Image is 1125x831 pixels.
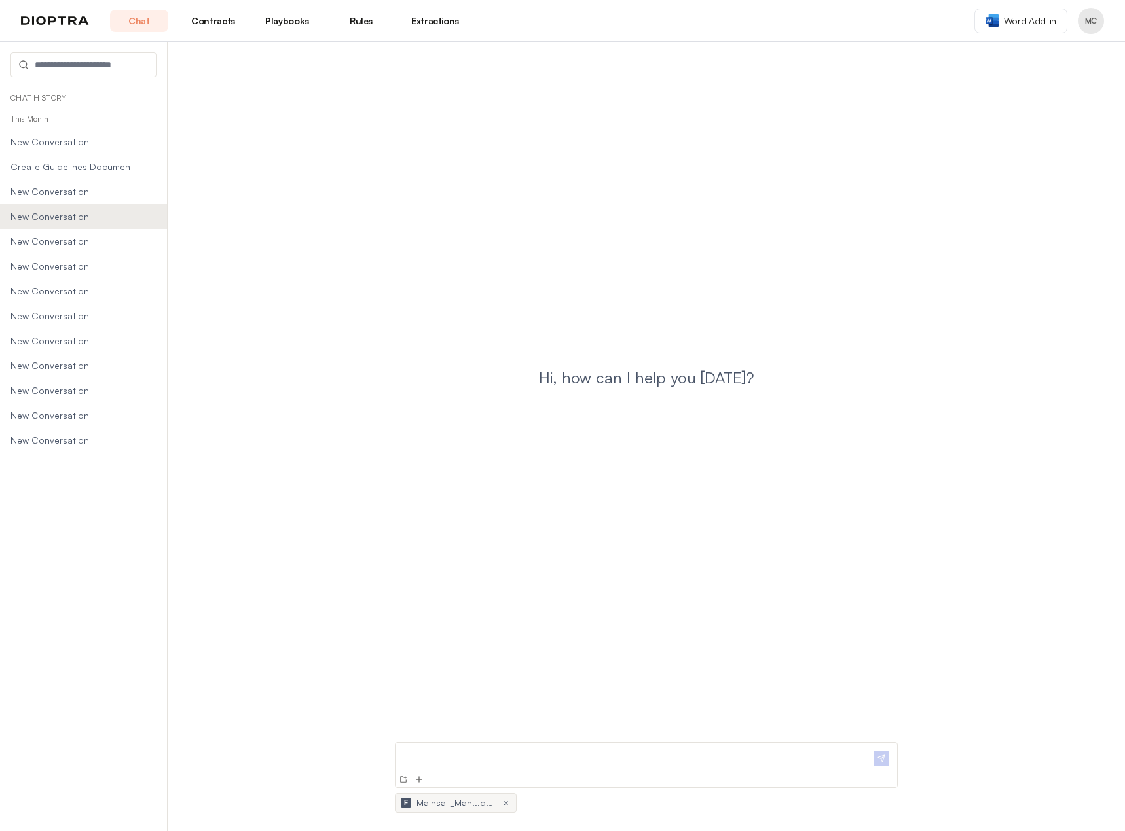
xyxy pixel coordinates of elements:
span: Create Guidelines Document [10,160,142,173]
span: New Conversation [10,285,142,298]
img: New Conversation [398,774,409,785]
span: Mainsail_Man...docx [416,796,495,809]
span: New Conversation [10,409,142,422]
p: Chat History [10,93,157,103]
span: New Conversation [10,434,142,447]
span: New Conversation [10,210,142,223]
a: Chat [110,10,168,32]
a: Playbooks [258,10,316,32]
button: Profile menu [1078,8,1104,34]
button: × [500,798,511,808]
a: Contracts [184,10,242,32]
a: Rules [332,10,390,32]
span: New Conversation [10,334,142,347]
a: Word Add-in [974,9,1067,33]
span: New Conversation [10,135,142,149]
button: Add Files [413,773,426,786]
span: New Conversation [10,260,142,273]
img: Send [874,751,889,766]
img: Add Files [414,774,424,785]
span: New Conversation [10,384,142,397]
img: logo [21,16,89,26]
span: F [404,798,408,808]
button: New Conversation [397,773,410,786]
img: word [986,14,999,27]
a: Extractions [406,10,464,32]
h1: Hi, how can I help you [DATE]? [539,367,754,388]
span: New Conversation [10,185,142,198]
span: New Conversation [10,359,142,372]
span: New Conversation [10,235,142,248]
span: New Conversation [10,309,142,323]
span: Word Add-in [1004,14,1056,27]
